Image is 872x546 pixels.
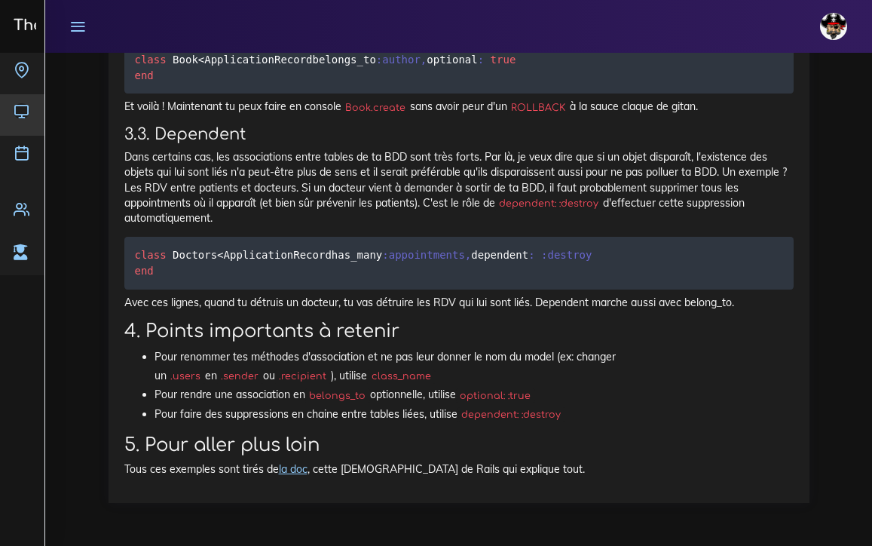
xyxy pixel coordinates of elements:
span: , [421,53,427,65]
h2: 5. Pour aller plus loin [124,434,794,456]
span: end [135,265,154,277]
span: : [528,249,534,261]
span: end [135,69,154,81]
a: la doc [279,462,307,476]
code: belongs_to [305,388,370,403]
span: class [135,249,167,261]
code: .recipient [275,369,331,384]
img: avatar [820,13,847,40]
li: Pour faire des suppressions en chaine entre tables liées, utilise [155,405,794,424]
h3: 3.3. Dependent [124,125,794,144]
span: :appointments [382,249,465,261]
h3: The Hacking Project [9,17,169,34]
li: Pour rendre une association en optionnelle, utilise [155,385,794,404]
code: < belongs_to optional [135,51,516,84]
span: : [478,53,484,65]
h2: 4. Points importants à retenir [124,321,794,342]
code: dependent: :destroy [457,407,565,422]
code: .users [167,369,205,384]
a: avatar [813,5,858,48]
p: Avec ces lignes, quand tu détruis un docteur, tu vas détruire les RDV qui lui sont liés. Dependen... [124,295,794,310]
code: optional: :true [456,388,535,403]
li: Pour renommer tes méthodes d'association et ne pas leur donner le nom du model (ex: changer un en... [155,348,794,385]
span: :author [376,53,421,65]
span: ApplicationRecord [204,53,312,65]
span: ApplicationRecord [224,249,332,261]
p: Et voilà ! Maintenant tu peux faire en console sans avoir peur d'un à la sauce claque de gitan. [124,99,794,114]
span: class [135,53,167,65]
span: , [465,249,471,261]
code: dependent: :destroy [495,196,603,211]
code: < has_many dependent [135,247,592,279]
code: Book.create [341,100,410,115]
p: Tous ces exemples sont tirés de , cette [DEMOGRAPHIC_DATA] de Rails qui explique tout. [124,462,794,477]
code: .sender [217,369,263,384]
code: ROLLBACK [507,100,570,115]
span: true [491,53,516,65]
span: :destroy [541,249,592,261]
p: Dans certains cas, les associations entre tables de ta BDD sont très forts. Par là, je veux dire ... [124,149,794,225]
span: Book [173,53,198,65]
code: class_name [367,369,435,384]
span: Doctors [173,249,217,261]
